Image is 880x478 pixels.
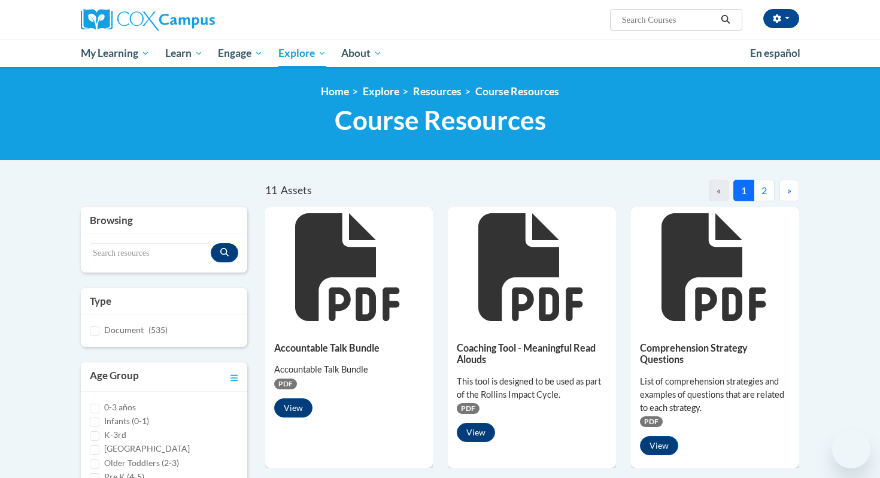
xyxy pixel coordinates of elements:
a: Home [321,85,349,98]
button: 1 [733,180,754,201]
h3: Age Group [90,368,139,385]
a: Toggle collapse [230,368,238,385]
a: About [334,40,390,67]
span: Document [104,325,144,335]
span: (535) [148,325,168,335]
h5: Coaching Tool - Meaningful Read Alouds [457,342,607,365]
span: Assets [281,184,312,196]
a: Resources [413,85,462,98]
input: Search Courses [621,13,717,27]
label: Infants (0-1) [104,415,149,428]
span: Engage [218,46,263,60]
span: » [787,184,791,196]
nav: Pagination Navigation [532,180,799,201]
h5: Accountable Talk Bundle [274,342,424,353]
button: Search resources [211,243,238,262]
iframe: Button to launch messaging window [832,430,870,468]
label: Older Toddlers (2-3) [104,456,179,470]
span: Course Resources [335,104,546,136]
button: Search [717,13,735,27]
h3: Browsing [90,213,238,228]
a: Explore [363,85,399,98]
span: PDF [274,379,297,389]
button: View [640,436,678,455]
input: Search resources [90,243,211,264]
a: Cox Campus [81,9,308,31]
h5: Comprehension Strategy Questions [640,342,790,365]
div: Main menu [63,40,817,67]
label: 0-3 años [104,401,136,414]
span: About [341,46,382,60]
a: Explore [271,40,334,67]
button: View [457,423,495,442]
label: K-3rd [104,428,126,441]
span: My Learning [81,46,150,60]
div: This tool is designed to be used as part of the Rollins Impact Cycle. [457,375,607,401]
button: View [274,398,312,418]
span: Explore [278,46,326,60]
span: PDF [640,416,663,427]
a: Learn [157,40,211,67]
span: PDF [457,403,480,414]
div: List of comprehension strategies and examples of questions that are related to each strategy. [640,375,790,415]
span: 11 [265,184,277,196]
button: 2 [754,180,775,201]
span: En español [750,47,800,59]
a: En español [742,41,808,66]
img: Cox Campus [81,9,215,31]
a: Engage [210,40,271,67]
h3: Type [90,294,238,308]
span: Learn [165,46,203,60]
button: Next [779,180,799,201]
a: My Learning [73,40,157,67]
a: Course Resources [475,85,559,98]
div: Accountable Talk Bundle [274,363,424,376]
button: Account Settings [763,9,799,28]
label: [GEOGRAPHIC_DATA] [104,442,190,455]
